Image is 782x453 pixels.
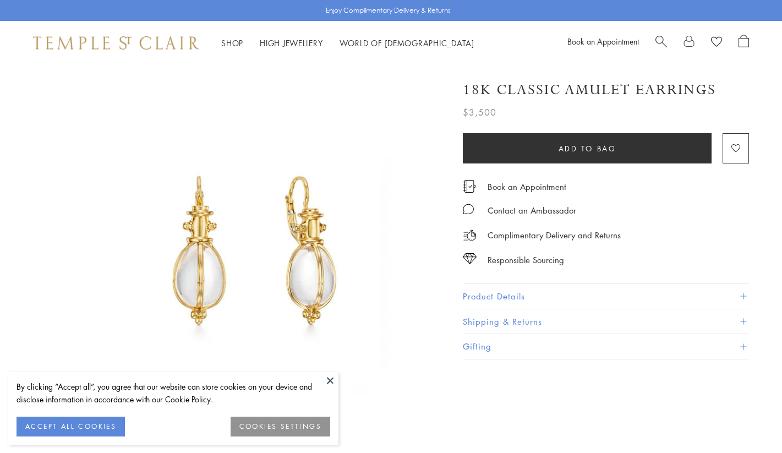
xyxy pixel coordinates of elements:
a: View Wishlist [711,35,722,51]
img: 18K Classic Amulet Earrings [72,65,446,440]
button: Gifting [463,334,749,359]
img: Temple St. Clair [33,36,199,50]
nav: Main navigation [221,36,474,50]
img: icon_appointment.svg [463,180,476,193]
a: Book an Appointment [567,36,639,47]
p: Complimentary Delivery and Returns [488,228,621,242]
img: icon_sourcing.svg [463,253,477,264]
span: Add to bag [559,143,616,155]
div: By clicking “Accept all”, you agree that our website can store cookies on your device and disclos... [17,380,330,406]
img: icon_delivery.svg [463,228,477,242]
button: Product Details [463,284,749,309]
p: Enjoy Complimentary Delivery & Returns [326,5,451,16]
a: Open Shopping Bag [739,35,749,51]
div: Responsible Sourcing [488,253,564,267]
span: $3,500 [463,105,496,119]
a: Book an Appointment [488,181,566,193]
a: World of [DEMOGRAPHIC_DATA]World of [DEMOGRAPHIC_DATA] [340,37,474,48]
a: Search [655,35,667,51]
button: COOKIES SETTINGS [231,417,330,436]
div: Contact an Ambassador [488,204,576,217]
a: High JewelleryHigh Jewellery [260,37,323,48]
button: Shipping & Returns [463,309,749,334]
button: Add to bag [463,133,712,163]
h1: 18K Classic Amulet Earrings [463,80,716,100]
button: ACCEPT ALL COOKIES [17,417,125,436]
a: ShopShop [221,37,243,48]
iframe: Gorgias live chat messenger [727,401,771,442]
img: MessageIcon-01_2.svg [463,204,474,215]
